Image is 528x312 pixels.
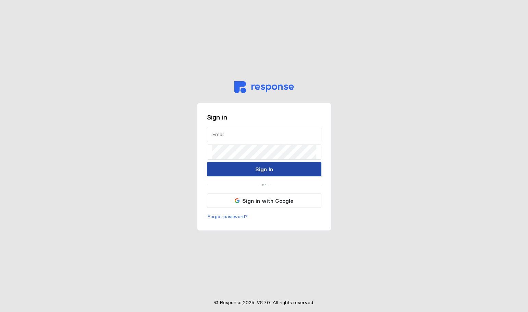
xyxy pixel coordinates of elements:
[242,197,293,205] p: Sign in with Google
[207,162,321,176] button: Sign In
[234,81,294,93] img: svg%3e
[214,299,314,307] p: © Response, 2025 . V 8.7.0 . All rights reserved.
[235,198,240,203] img: svg%3e
[255,165,273,174] p: Sign In
[207,213,248,221] button: Forgot password?
[207,113,321,122] h3: Sign in
[262,181,266,189] p: or
[207,194,321,208] button: Sign in with Google
[212,127,316,142] input: Email
[207,213,248,221] p: Forgot password?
